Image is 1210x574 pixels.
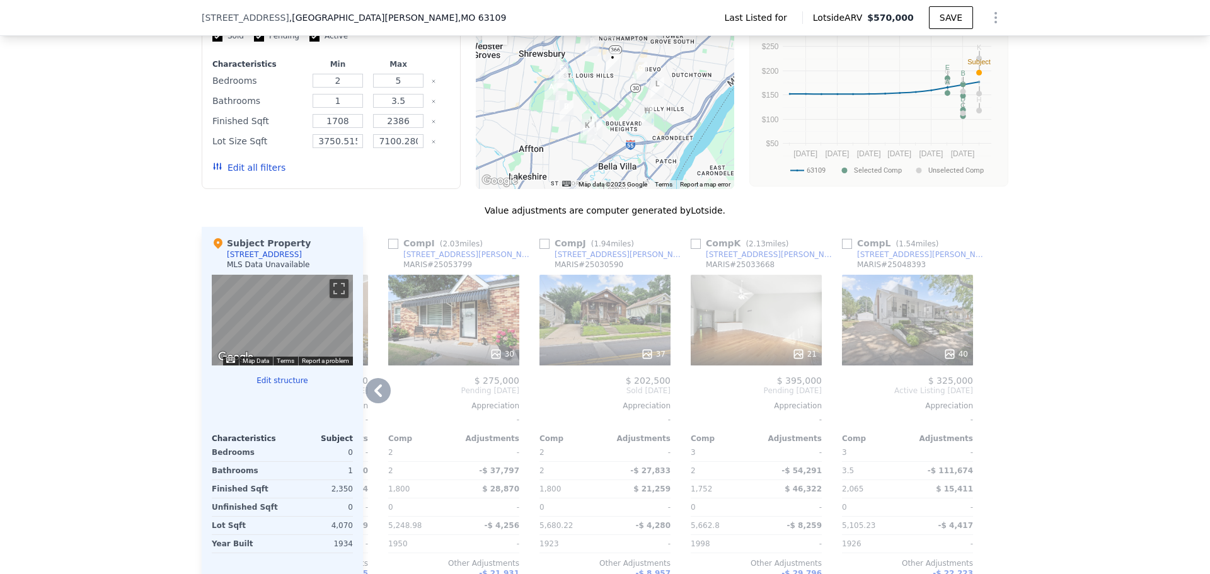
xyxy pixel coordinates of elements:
[403,250,534,260] div: [STREET_ADDRESS][PERSON_NAME]
[706,260,775,270] div: MARIS # 25033668
[490,348,514,360] div: 30
[910,444,973,461] div: -
[842,448,847,457] span: 3
[479,173,521,189] img: Google
[456,444,519,461] div: -
[759,535,822,553] div: -
[479,466,519,475] span: -$ 37,797
[854,166,902,175] text: Selected Comp
[212,112,305,130] div: Finished Sqft
[583,113,597,135] div: 4932 Heege Rd
[762,115,779,124] text: $100
[585,35,599,56] div: 6361 Lansdowne Ave
[215,349,256,365] img: Google
[762,91,779,100] text: $150
[212,72,305,89] div: Bedrooms
[842,521,875,530] span: 5,105.23
[725,11,792,24] span: Last Listed for
[388,433,454,444] div: Comp
[475,376,519,386] span: $ 275,000
[938,521,973,530] span: -$ 4,417
[227,260,310,270] div: MLS Data Unavailable
[777,376,822,386] span: $ 395,000
[254,31,299,42] label: Pending
[456,498,519,516] div: -
[212,535,280,553] div: Year Built
[388,386,519,396] span: Pending [DATE]
[960,101,965,109] text: C
[212,31,244,42] label: Sold
[212,480,280,498] div: Finished Sqft
[586,239,639,248] span: ( miles)
[202,11,289,24] span: [STREET_ADDRESS]
[929,6,973,29] button: SAVE
[539,448,544,457] span: 2
[539,401,671,411] div: Appreciation
[485,521,519,530] span: -$ 4,256
[961,98,965,106] text: J
[680,181,730,188] a: Report a map error
[759,498,822,516] div: -
[479,173,521,189] a: Open this area in Google Maps (opens a new window)
[787,521,822,530] span: -$ 8,259
[431,99,436,104] button: Clear
[792,348,817,360] div: 21
[691,503,696,512] span: 0
[983,5,1008,30] button: Show Options
[758,26,1000,183] div: A chart.
[606,51,619,72] div: 5534 Delor St
[608,444,671,461] div: -
[842,250,988,260] a: [STREET_ADDRESS][PERSON_NAME]
[212,462,280,479] div: Bathrooms
[961,81,965,88] text: F
[212,275,353,365] div: Map
[285,535,353,553] div: 1934
[691,535,754,553] div: 1998
[388,411,519,428] div: -
[212,376,353,386] button: Edit structure
[691,401,822,411] div: Appreciation
[842,411,973,428] div: -
[756,433,822,444] div: Adjustments
[553,74,567,95] div: 6100 Southern Dr
[706,250,837,260] div: [STREET_ADDRESS][PERSON_NAME]
[793,149,817,158] text: [DATE]
[388,485,410,493] span: 1,800
[302,357,349,364] a: Report a problem
[641,348,665,360] div: 37
[842,386,973,396] span: Active Listing [DATE]
[226,357,235,363] button: Keyboard shortcuts
[605,433,671,444] div: Adjustments
[857,250,988,260] div: [STREET_ADDRESS][PERSON_NAME]
[215,349,256,365] a: Open this area in Google Maps (opens a new window)
[277,357,294,364] a: Terms
[890,239,943,248] span: ( miles)
[945,78,950,86] text: A
[928,376,973,386] span: $ 325,000
[759,444,822,461] div: -
[285,517,353,534] div: 4,070
[539,521,573,530] span: 5,680.22
[282,433,353,444] div: Subject
[842,503,847,512] span: 0
[691,485,712,493] span: 1,752
[212,444,280,461] div: Bedrooms
[928,166,984,175] text: Unselected Comp
[842,535,905,553] div: 1926
[633,485,671,493] span: $ 21,259
[781,466,822,475] span: -$ 54,291
[633,62,647,83] div: 5418 Cologne Ave
[539,250,686,260] a: [STREET_ADDRESS][PERSON_NAME]
[857,260,926,270] div: MARIS # 25048393
[842,237,944,250] div: Comp L
[285,498,353,516] div: 0
[330,279,349,298] button: Toggle fullscreen view
[960,95,965,103] text: D
[212,32,222,42] input: Sold
[910,498,973,516] div: -
[212,237,311,250] div: Subject Property
[212,433,282,444] div: Characteristics
[388,250,534,260] a: [STREET_ADDRESS][PERSON_NAME]
[212,132,305,150] div: Lot Size Sqft
[388,401,519,411] div: Appreciation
